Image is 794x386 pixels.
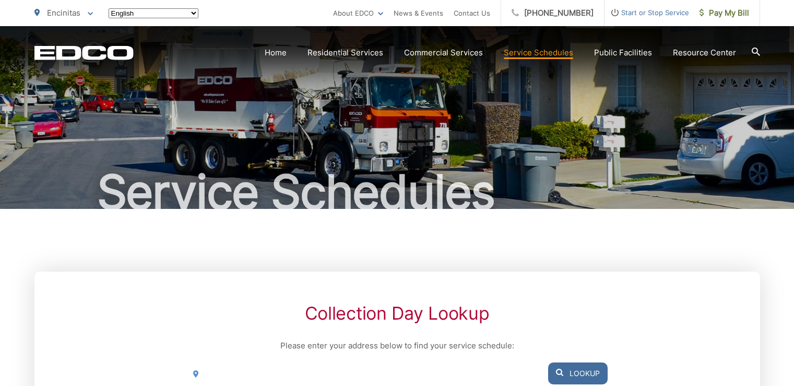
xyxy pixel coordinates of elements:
[34,45,134,60] a: EDCD logo. Return to the homepage.
[404,46,483,59] a: Commercial Services
[333,7,383,19] a: About EDCO
[594,46,652,59] a: Public Facilities
[109,8,198,18] select: Select a language
[265,46,287,59] a: Home
[47,8,80,18] span: Encinitas
[394,7,443,19] a: News & Events
[673,46,736,59] a: Resource Center
[454,7,490,19] a: Contact Us
[548,362,608,384] button: Lookup
[307,46,383,59] a: Residential Services
[186,303,607,324] h2: Collection Day Lookup
[504,46,573,59] a: Service Schedules
[34,166,760,218] h1: Service Schedules
[186,340,607,352] p: Please enter your address below to find your service schedule:
[700,7,749,19] span: Pay My Bill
